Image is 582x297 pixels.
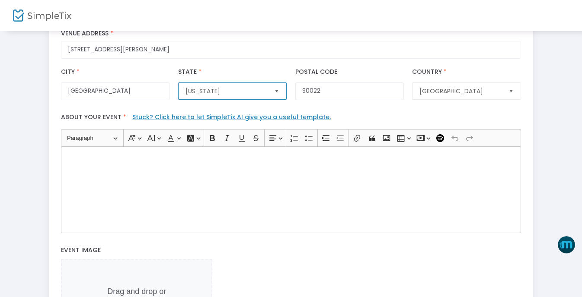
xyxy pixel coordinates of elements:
[412,67,448,76] label: Country
[271,83,283,99] button: Select
[419,87,501,95] span: [GEOGRAPHIC_DATA]
[185,87,267,95] span: [US_STATE]
[505,83,517,99] button: Select
[61,67,81,76] label: City
[63,131,122,145] button: Paragraph
[61,30,521,38] label: Venue Address
[61,147,521,233] div: Rich Text Editor, main
[61,129,521,146] div: Editor toolbar
[295,67,337,76] label: Postal Code
[67,133,112,143] span: Paragraph
[132,113,331,121] a: Stuck? Click here to let SimpleTix AI give you a useful template.
[57,109,525,129] label: About your event
[61,82,169,100] input: City
[61,246,101,254] span: Event Image
[178,67,203,76] label: State
[61,41,521,59] input: Where will the event be taking place?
